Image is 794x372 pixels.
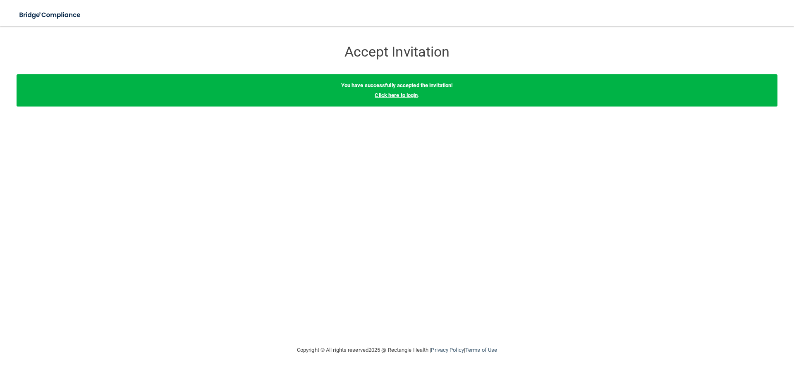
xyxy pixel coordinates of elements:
[651,313,784,346] iframe: Drift Widget Chat Controller
[465,347,497,353] a: Terms of Use
[246,44,548,59] h3: Accept Invitation
[341,82,453,88] b: You have successfully accepted the invitation!
[12,7,88,24] img: bridge_compliance_login_screen.278c3ca4.svg
[431,347,464,353] a: Privacy Policy
[246,337,548,363] div: Copyright © All rights reserved 2025 @ Rectangle Health | |
[375,92,418,98] a: Click here to login
[17,74,777,107] div: .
